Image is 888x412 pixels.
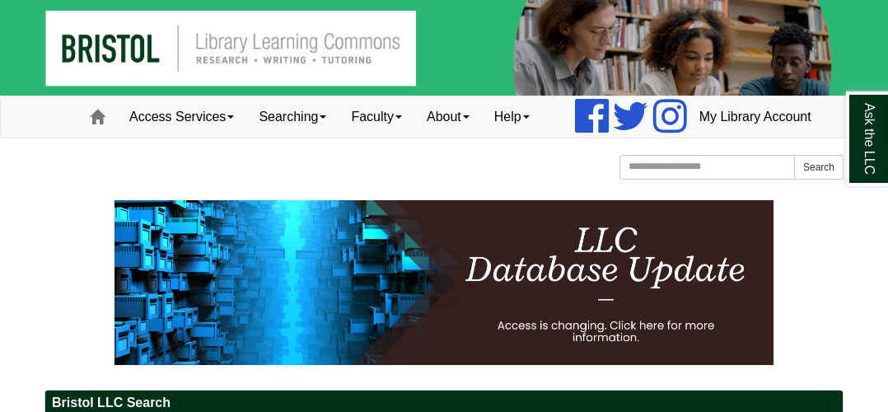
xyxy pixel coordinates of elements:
[482,96,542,138] a: Help
[414,96,482,138] a: About
[687,96,824,138] a: My Library Account
[339,96,414,138] a: Faculty
[246,96,339,138] a: Searching
[115,200,773,365] img: HTML tutorial
[117,96,246,138] a: Access Services
[794,155,844,180] button: Search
